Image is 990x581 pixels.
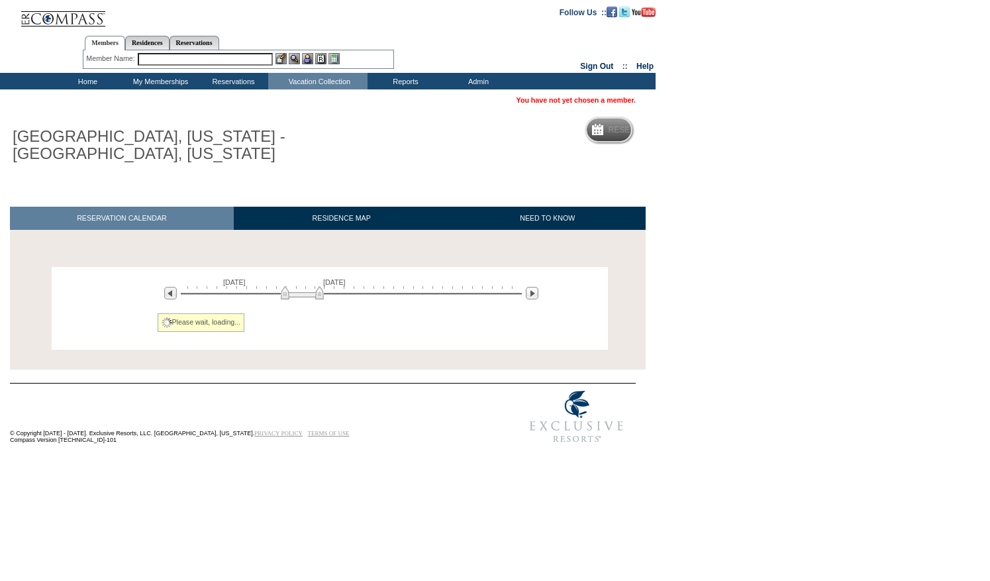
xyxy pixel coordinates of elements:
td: Home [50,73,123,89]
img: Impersonate [302,53,313,64]
td: Admin [440,73,513,89]
td: Follow Us :: [560,7,607,17]
a: Residences [125,36,170,50]
div: Please wait, loading... [158,313,245,332]
a: RESIDENCE MAP [234,207,450,230]
a: Members [85,36,125,50]
img: spinner2.gif [162,317,172,328]
span: You have not yet chosen a member. [517,96,636,104]
h1: [GEOGRAPHIC_DATA], [US_STATE] - [GEOGRAPHIC_DATA], [US_STATE] [10,125,307,166]
div: Member Name: [86,53,137,64]
a: Follow us on Twitter [619,7,630,15]
img: Previous [164,287,177,299]
td: Vacation Collection [268,73,368,89]
img: Reservations [315,53,326,64]
img: Subscribe to our YouTube Channel [632,7,656,17]
a: NEED TO KNOW [449,207,646,230]
a: PRIVACY POLICY [254,430,303,437]
span: [DATE] [323,278,346,286]
a: Reservations [170,36,219,50]
a: Subscribe to our YouTube Channel [632,7,656,15]
a: TERMS OF USE [308,430,350,437]
img: b_calculator.gif [328,53,340,64]
td: © Copyright [DATE] - [DATE]. Exclusive Resorts, LLC. [GEOGRAPHIC_DATA], [US_STATE]. Compass Versi... [10,385,473,450]
img: Follow us on Twitter [619,7,630,17]
img: View [289,53,300,64]
img: Next [526,287,538,299]
img: Become our fan on Facebook [607,7,617,17]
td: My Memberships [123,73,195,89]
a: Sign Out [580,62,613,71]
a: Help [636,62,654,71]
td: Reports [368,73,440,89]
a: Become our fan on Facebook [607,7,617,15]
td: Reservations [195,73,268,89]
h5: Reservation Calendar [609,126,710,134]
img: b_edit.gif [275,53,287,64]
img: Exclusive Resorts [517,384,636,450]
span: [DATE] [223,278,246,286]
a: RESERVATION CALENDAR [10,207,234,230]
span: :: [622,62,628,71]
